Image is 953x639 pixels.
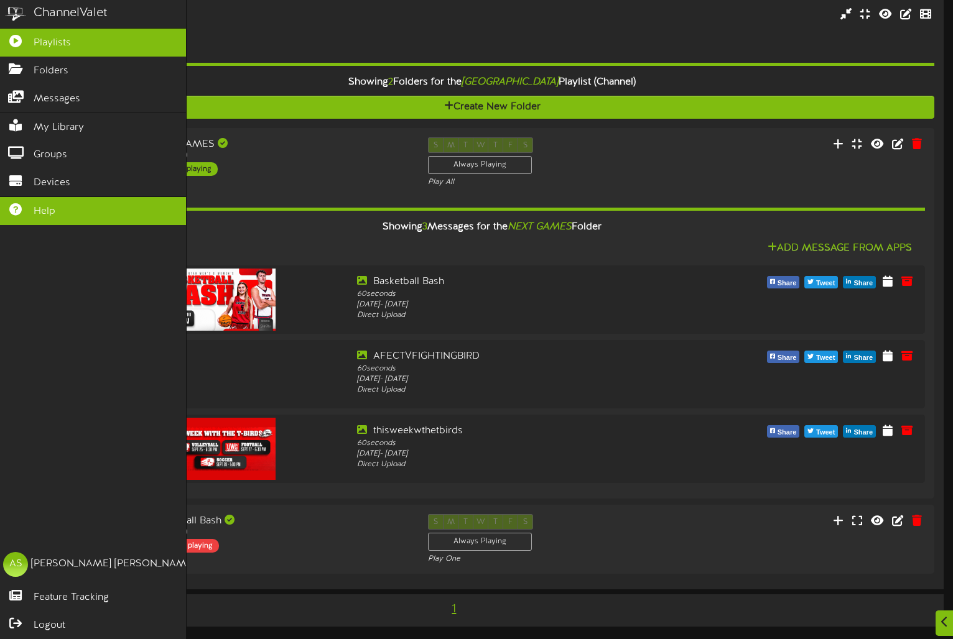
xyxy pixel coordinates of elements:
[814,426,837,439] span: Tweet
[34,591,109,605] span: Feature Tracking
[165,418,276,480] img: 486e3c62-c3eb-4a51-a910-92307fac0711.png
[357,385,699,395] div: Direct Upload
[804,276,838,288] button: Tweet
[50,7,407,22] div: [GEOGRAPHIC_DATA]
[357,275,699,289] div: Basketball Bash
[449,602,459,616] span: 1
[428,177,631,188] div: Play All
[775,351,799,365] span: Share
[34,176,70,190] span: Devices
[357,300,699,310] div: [DATE] - [DATE]
[422,221,427,232] span: 3
[133,137,409,152] div: NEXT GAMES
[34,121,84,135] span: My Library
[357,289,699,300] div: 60 seconds
[34,36,71,50] span: Playlists
[775,426,799,439] span: Share
[814,277,837,290] span: Tweet
[767,425,800,438] button: Share
[814,351,837,365] span: Tweet
[40,69,944,96] div: Showing Folders for the Playlist (Channel)
[428,533,532,551] div: Always Playing
[50,214,934,241] div: Showing Messages for the Folder
[34,148,67,162] span: Groups
[357,449,699,459] div: [DATE] - [DATE]
[34,4,108,22] div: ChannelValet
[388,76,393,88] span: 2
[34,618,65,633] span: Logout
[34,92,80,106] span: Messages
[357,438,699,449] div: 60 seconds
[34,205,55,219] span: Help
[50,22,407,32] div: Landscape ( 16:9 )
[843,425,876,438] button: Share
[851,351,875,365] span: Share
[462,76,559,88] i: [GEOGRAPHIC_DATA]
[165,269,276,331] img: 8f2fd487-b25c-4dae-a56e-b5184feba1ee.png
[804,425,838,438] button: Tweet
[428,156,532,174] div: Always Playing
[133,152,409,162] div: Landscape ( 16:9 )
[428,554,631,564] div: Play One
[357,349,699,364] div: AFECTVFIGHTINGBIRD
[357,459,699,470] div: Direct Upload
[50,96,934,119] button: Create New Folder
[843,276,876,288] button: Share
[767,276,800,288] button: Share
[3,552,28,577] div: AS
[775,277,799,290] span: Share
[767,351,800,363] button: Share
[31,557,195,571] div: [PERSON_NAME] [PERSON_NAME]
[133,514,409,528] div: Basketball Bash
[357,374,699,385] div: [DATE] - [DATE]
[804,351,838,363] button: Tweet
[851,426,875,439] span: Share
[843,351,876,363] button: Share
[357,310,699,321] div: Direct Upload
[34,64,68,78] span: Folders
[508,221,572,232] i: NEXT GAMES
[764,241,916,256] button: Add Message From Apps
[50,32,407,43] div: # 8694
[133,528,409,539] div: Landscape ( 16:9 )
[357,424,699,438] div: thisweekwthetbirds
[357,364,699,374] div: 60 seconds
[851,277,875,290] span: Share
